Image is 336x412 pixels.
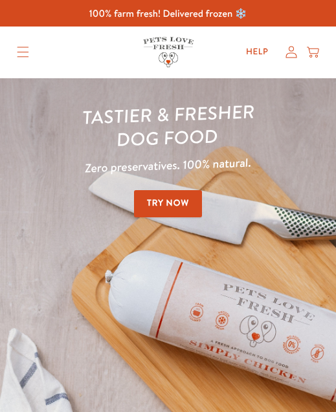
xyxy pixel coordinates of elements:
summary: Translation missing: en.sections.header.menu [7,37,39,67]
h1: Tastier & fresher dog food [16,98,320,156]
a: Help [236,40,278,64]
p: Zero preservatives. 100% natural. [16,151,320,181]
a: Try Now [134,190,202,217]
img: Pets Love Fresh [143,37,194,67]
